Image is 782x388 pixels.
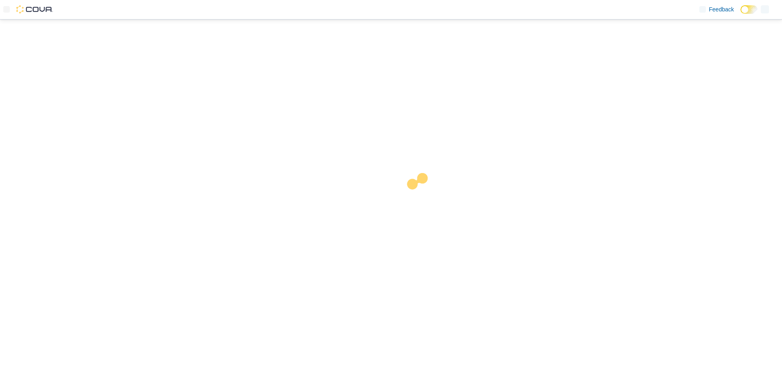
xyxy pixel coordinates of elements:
span: Feedback [709,5,734,13]
img: Cova [16,5,53,13]
input: Dark Mode [740,5,758,14]
a: Feedback [696,1,737,18]
img: cova-loader [391,167,452,228]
